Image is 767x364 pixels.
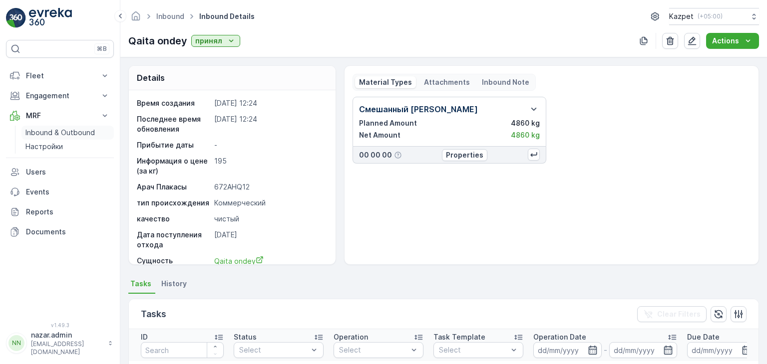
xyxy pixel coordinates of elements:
[359,77,412,87] p: Material Types
[130,14,141,23] a: Homepage
[669,8,759,25] button: Kazpet(+05:00)
[394,151,402,159] div: Help Tooltip Icon
[161,279,187,289] span: History
[214,256,325,266] a: Qaita ondey
[26,187,110,197] p: Events
[141,332,148,342] p: ID
[6,330,114,356] button: NNnazar.admin[EMAIL_ADDRESS][DOMAIN_NAME]
[141,342,224,358] input: Search
[26,91,94,101] p: Engagement
[511,130,540,140] p: 4860 kg
[137,98,210,108] p: Время создания
[359,103,478,115] p: Смешанный [PERSON_NAME]
[234,332,257,342] p: Status
[21,140,114,154] a: Настройки
[214,214,325,224] p: чистый
[25,128,95,138] p: Inbound & Outbound
[6,66,114,86] button: Fleet
[339,345,408,355] p: Select
[533,332,586,342] p: Operation Date
[6,8,26,28] img: logo
[214,182,325,192] p: 672AHQ12
[195,36,222,46] p: принял
[21,126,114,140] a: Inbound & Outbound
[137,214,210,224] p: качество
[359,130,400,140] p: Net Amount
[214,156,325,176] p: 195
[214,230,325,250] p: [DATE]
[137,230,210,250] p: Дата поступления отхода
[8,335,24,351] div: NN
[482,77,529,87] p: Inbound Note
[214,98,325,108] p: [DATE] 12:24
[609,342,678,358] input: dd/mm/yyyy
[137,156,210,176] p: Информация о цене (за кг)
[26,111,94,121] p: MRF
[26,71,94,81] p: Fleet
[137,256,210,266] p: Сущность
[511,118,540,128] p: 4860 kg
[334,332,368,342] p: Operation
[128,33,187,48] p: Qaita ondey
[6,182,114,202] a: Events
[657,309,701,319] p: Clear Filters
[6,162,114,182] a: Users
[197,11,257,21] span: Inbound Details
[137,182,210,192] p: Арач Плакасы
[637,306,707,322] button: Clear Filters
[214,114,325,134] p: [DATE] 12:24
[137,198,210,208] p: тип происхождения
[533,342,602,358] input: dd/mm/yyyy
[26,227,110,237] p: Documents
[130,279,151,289] span: Tasks
[156,12,184,20] a: Inbound
[6,202,114,222] a: Reports
[97,45,107,53] p: ⌘B
[359,150,392,160] p: 00 00 00
[669,11,694,21] p: Kazpet
[137,114,210,134] p: Последнее время обновления
[698,12,723,20] p: ( +05:00 )
[424,77,470,87] p: Attachments
[446,150,483,160] p: Properties
[26,207,110,217] p: Reports
[359,118,417,128] p: Planned Amount
[137,140,210,150] p: Прибытие даты
[433,332,485,342] p: Task Template
[29,8,72,28] img: logo_light-DOdMpM7g.png
[6,86,114,106] button: Engagement
[442,149,487,161] button: Properties
[31,330,103,340] p: nazar.admin
[141,307,166,321] p: Tasks
[687,342,756,358] input: dd/mm/yyyy
[25,142,63,152] p: Настройки
[214,140,325,150] p: -
[439,345,508,355] p: Select
[31,340,103,356] p: [EMAIL_ADDRESS][DOMAIN_NAME]
[26,167,110,177] p: Users
[214,198,325,208] p: Коммерческий
[6,322,114,328] span: v 1.49.3
[137,72,165,84] p: Details
[239,345,308,355] p: Select
[604,344,607,356] p: -
[6,106,114,126] button: MRF
[712,36,739,46] p: Actions
[214,257,264,265] span: Qaita ondey
[6,222,114,242] a: Documents
[687,332,720,342] p: Due Date
[191,35,240,47] button: принял
[706,33,759,49] button: Actions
